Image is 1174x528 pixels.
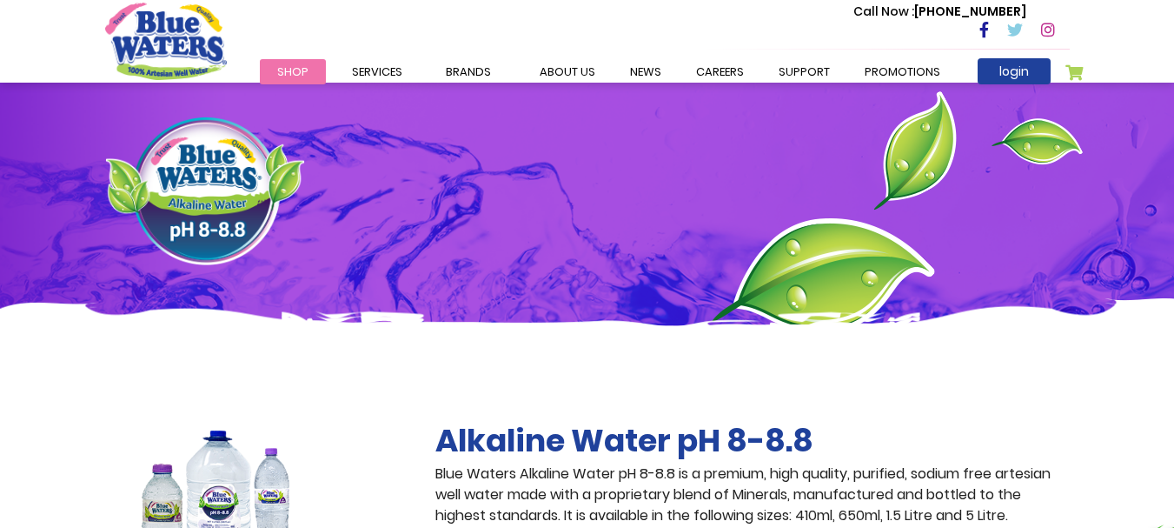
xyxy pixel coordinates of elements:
[613,59,679,84] a: News
[352,63,402,80] span: Services
[435,422,1070,459] h2: Alkaline Water pH 8-8.8
[435,464,1070,526] p: Blue Waters Alkaline Water pH 8-8.8 is a premium, high quality, purified, sodium free artesian we...
[853,3,1026,21] p: [PHONE_NUMBER]
[522,59,613,84] a: about us
[277,63,308,80] span: Shop
[978,58,1051,84] a: login
[679,59,761,84] a: careers
[446,63,491,80] span: Brands
[105,3,227,79] a: store logo
[761,59,847,84] a: support
[853,3,914,20] span: Call Now :
[847,59,958,84] a: Promotions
